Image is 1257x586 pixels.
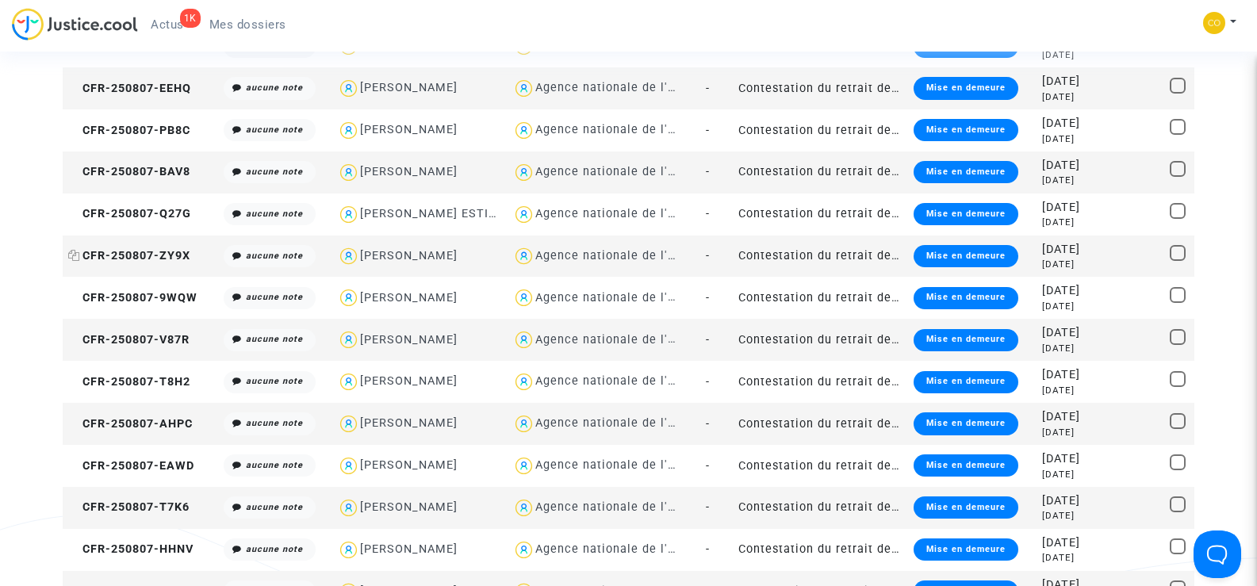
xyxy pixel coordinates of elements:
div: Mise en demeure [914,203,1018,225]
div: Mise en demeure [914,412,1018,435]
span: CFR-250807-PB8C [68,124,190,137]
span: Actus [151,17,184,32]
span: - [706,249,710,262]
div: [PERSON_NAME] [360,123,458,136]
div: Mise en demeure [914,77,1018,99]
img: icon-user.svg [337,412,360,435]
span: - [706,417,710,431]
img: icon-user.svg [337,286,360,309]
img: icon-user.svg [337,119,360,142]
div: Agence nationale de l'habitat [535,123,710,136]
img: icon-user.svg [337,538,360,561]
div: Agence nationale de l'habitat [535,165,710,178]
div: Agence nationale de l'habitat [535,249,710,262]
div: Agence nationale de l'habitat [535,374,710,388]
div: [DATE] [1042,450,1090,468]
td: Contestation du retrait de [PERSON_NAME] par l'ANAH (mandataire) [733,319,908,361]
div: [DATE] [1042,115,1090,132]
div: [PERSON_NAME] [360,374,458,388]
div: [DATE] [1042,324,1090,342]
img: icon-user.svg [512,203,535,226]
i: aucune note [246,167,303,177]
img: icon-user.svg [337,454,360,477]
div: [DATE] [1042,342,1090,355]
div: [DATE] [1042,241,1090,259]
img: icon-user.svg [512,538,535,561]
td: Contestation du retrait de [PERSON_NAME] par l'ANAH (mandataire) [733,236,908,278]
div: [DATE] [1042,258,1090,271]
div: [PERSON_NAME] [360,165,458,178]
img: icon-user.svg [337,161,360,184]
span: - [706,542,710,556]
img: icon-user.svg [512,161,535,184]
span: - [706,375,710,389]
span: - [706,459,710,473]
div: [DATE] [1042,90,1090,104]
img: icon-user.svg [512,454,535,477]
div: Agence nationale de l'habitat [535,458,710,472]
span: - [706,40,710,53]
div: [DATE] [1042,132,1090,146]
div: [DATE] [1042,174,1090,187]
td: Contestation du retrait de [PERSON_NAME] par l'ANAH (mandataire) [733,529,908,571]
span: - [706,333,710,347]
div: Agence nationale de l'habitat [535,542,710,556]
div: Mise en demeure [914,454,1018,477]
span: CFR-250807-EEHQ [68,82,191,95]
td: Contestation du retrait de [PERSON_NAME] par l'ANAH (mandataire) [733,109,908,151]
div: [DATE] [1042,551,1090,565]
span: CFR-250807-V87R [68,333,190,347]
img: icon-user.svg [512,412,535,435]
img: icon-user.svg [512,286,535,309]
img: icon-user.svg [337,203,360,226]
i: aucune note [246,292,303,302]
td: Contestation du retrait de [PERSON_NAME] par l'ANAH (mandataire) [733,67,908,109]
span: - [706,207,710,220]
div: [PERSON_NAME] [360,458,458,472]
i: aucune note [246,82,303,93]
iframe: Help Scout Beacon - Open [1194,530,1241,578]
span: CFR-250807-HHNV [68,542,194,556]
span: - [706,82,710,95]
div: [DATE] [1042,73,1090,90]
div: [DATE] [1042,300,1090,313]
img: icon-user.svg [337,77,360,100]
div: Agence nationale de l'habitat [535,291,710,304]
img: icon-user.svg [512,245,535,268]
div: [PERSON_NAME] [360,542,458,556]
img: icon-user.svg [512,77,535,100]
span: CFR-250807-BAV8 [68,165,190,178]
i: aucune note [246,544,303,554]
td: Contestation du retrait de [PERSON_NAME] par l'ANAH (mandataire) [733,487,908,529]
div: [DATE] [1042,366,1090,384]
div: Agence nationale de l'habitat [535,500,710,514]
i: aucune note [246,334,303,344]
td: Contestation du retrait de [PERSON_NAME] par l'ANAH (mandataire) [733,277,908,319]
span: CFR-250807-9WQW [68,291,197,304]
div: 1K [180,9,201,28]
div: [DATE] [1042,157,1090,174]
td: Contestation du retrait de [PERSON_NAME] par l'ANAH (mandataire) [733,193,908,236]
td: Contestation du retrait de [PERSON_NAME] par l'ANAH (mandataire) [733,403,908,445]
div: [DATE] [1042,216,1090,229]
div: [DATE] [1042,384,1090,397]
span: - [706,291,710,304]
div: [PERSON_NAME] [360,291,458,304]
img: icon-user.svg [512,370,535,393]
div: Mise en demeure [914,287,1018,309]
div: [PERSON_NAME] ESTIMA [360,207,508,220]
td: Contestation du retrait de [PERSON_NAME] par l'ANAH (mandataire) [733,445,908,487]
div: Mise en demeure [914,161,1018,183]
i: aucune note [246,418,303,428]
div: Agence nationale de l'habitat [535,81,710,94]
img: icon-user.svg [512,328,535,351]
div: [DATE] [1042,199,1090,216]
img: jc-logo.svg [12,8,138,40]
img: icon-user.svg [337,496,360,519]
img: icon-user.svg [512,496,535,519]
div: [DATE] [1042,48,1090,62]
span: CFR-250807-Q27G [68,207,191,220]
a: Mes dossiers [197,13,299,36]
img: icon-user.svg [337,245,360,268]
div: [PERSON_NAME] [360,333,458,347]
